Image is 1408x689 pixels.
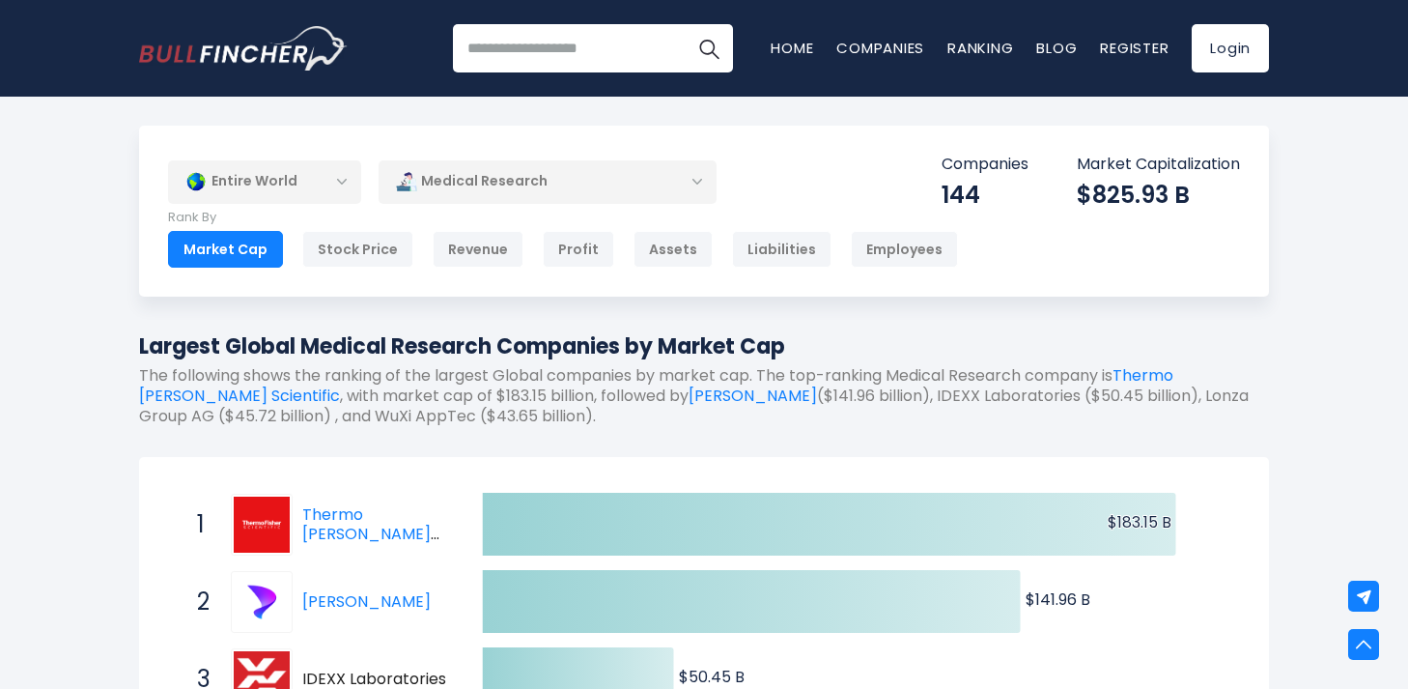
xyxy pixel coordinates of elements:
a: Thermo Fisher Scientific [231,494,302,556]
img: Danaher [234,574,290,630]
text: $141.96 B [1026,589,1090,611]
a: Login [1192,24,1269,72]
div: Liabilities [732,231,831,268]
a: Danaher [231,571,302,633]
img: Bullfincher logo [139,26,348,71]
span: 2 [187,586,207,618]
a: Home [771,38,813,58]
img: Thermo Fisher Scientific [234,497,290,553]
div: Market Cap [168,231,283,268]
h1: Largest Global Medical Research Companies by Market Cap [139,330,1269,362]
div: $825.93 B [1077,180,1240,210]
div: Employees [851,231,958,268]
div: Profit [543,231,614,268]
a: Companies [836,38,924,58]
p: Market Capitalization [1077,155,1240,175]
a: [PERSON_NAME] [689,385,817,407]
a: Blog [1036,38,1077,58]
p: Rank By [168,210,958,226]
div: Entire World [168,159,361,204]
p: The following shows the ranking of the largest Global companies by market cap. The top-ranking Me... [139,366,1269,426]
a: [PERSON_NAME] [302,590,431,613]
div: Stock Price [302,231,413,268]
a: Ranking [947,38,1013,58]
text: $50.45 B [679,666,745,688]
div: 144 [942,180,1028,210]
a: Thermo [PERSON_NAME] Scientific [139,364,1173,407]
div: Revenue [433,231,523,268]
button: Search [685,24,733,72]
span: 1 [187,508,207,541]
a: Thermo [PERSON_NAME] Scientific [302,503,439,566]
div: Medical Research [379,159,717,204]
p: Companies [942,155,1028,175]
a: Register [1100,38,1169,58]
a: Go to homepage [139,26,347,71]
text: $183.15 B [1108,511,1171,533]
div: Assets [634,231,713,268]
